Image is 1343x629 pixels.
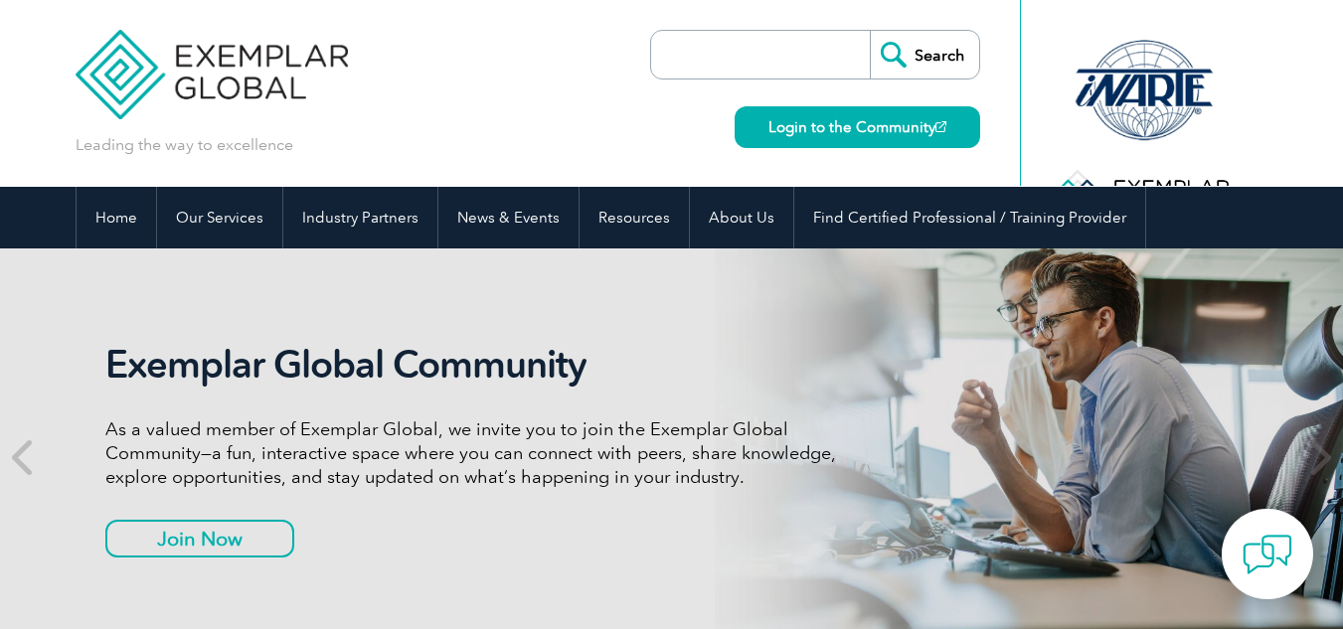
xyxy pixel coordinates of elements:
a: Login to the Community [735,106,980,148]
a: Resources [580,187,689,248]
h2: Exemplar Global Community [105,342,851,388]
a: Join Now [105,520,294,557]
a: Find Certified Professional / Training Provider [794,187,1145,248]
img: open_square.png [935,121,946,132]
a: News & Events [438,187,579,248]
input: Search [870,31,979,79]
a: Our Services [157,187,282,248]
a: Industry Partners [283,187,437,248]
a: About Us [690,187,793,248]
a: Home [77,187,156,248]
p: Leading the way to excellence [76,134,293,156]
img: contact-chat.png [1243,530,1292,579]
p: As a valued member of Exemplar Global, we invite you to join the Exemplar Global Community—a fun,... [105,417,851,489]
